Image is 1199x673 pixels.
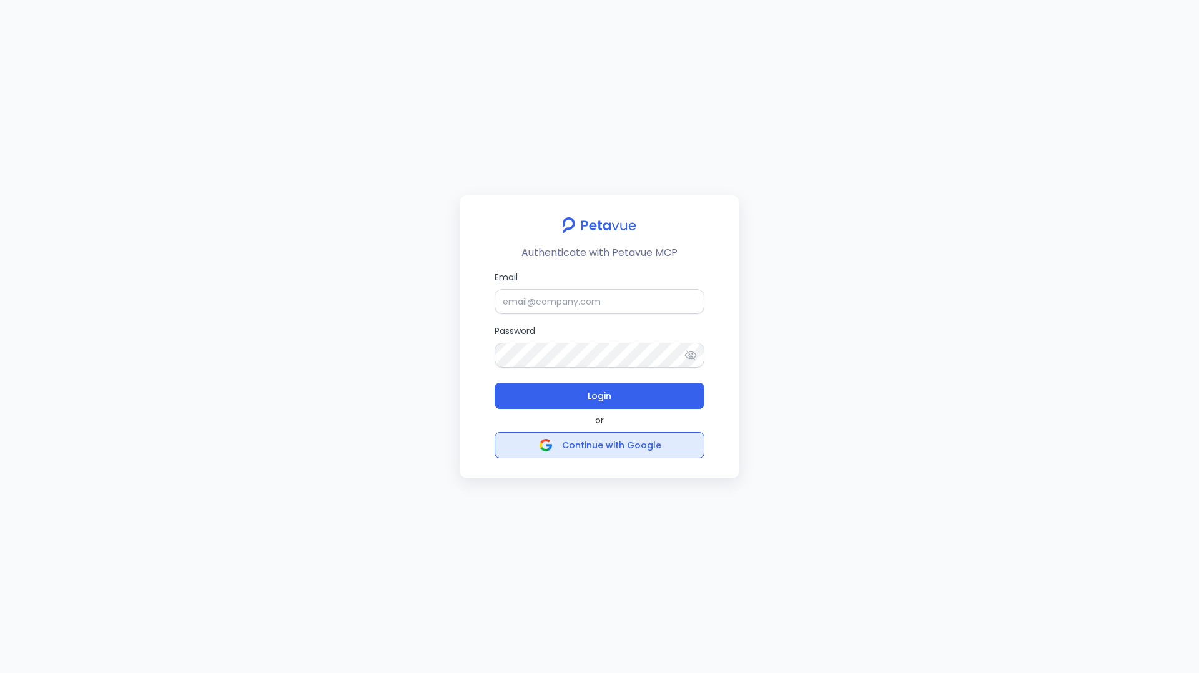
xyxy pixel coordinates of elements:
[521,245,678,260] p: Authenticate with Petavue MCP
[495,324,704,368] label: Password
[595,414,604,427] span: or
[495,270,704,314] label: Email
[495,383,704,409] button: Login
[495,289,704,314] input: Email
[562,439,661,451] span: Continue with Google
[495,432,704,458] button: Continue with Google
[495,343,704,368] input: Password
[554,210,644,240] img: petavue logo
[588,387,611,405] span: Login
